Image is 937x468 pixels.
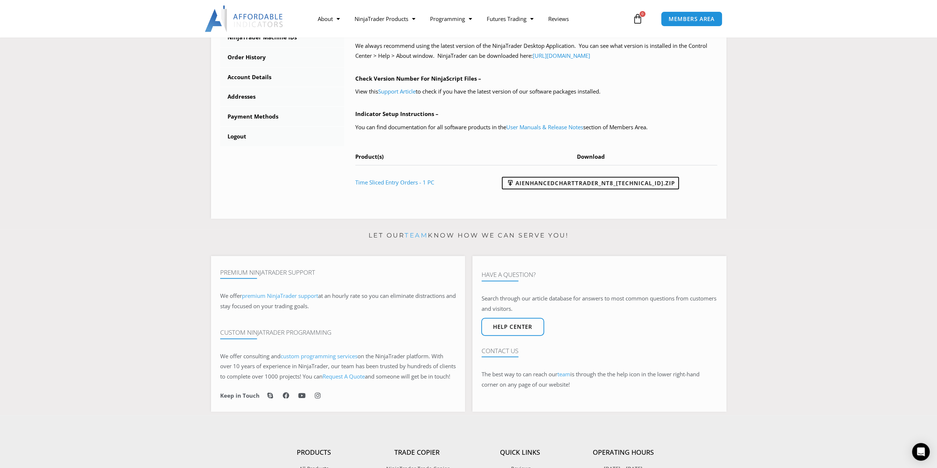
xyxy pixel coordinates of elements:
[220,269,456,276] h4: Premium NinjaTrader Support
[220,352,456,380] span: on the NinjaTrader platform. With over 10 years of experience in NinjaTrader, our team has been t...
[640,11,645,17] span: 0
[557,370,570,378] a: team
[220,392,260,399] h6: Keep in Touch
[355,41,717,61] p: We always recommend using the latest version of the NinjaTrader Desktop Application. You can see ...
[405,232,428,239] a: team
[355,153,384,160] span: Product(s)
[242,292,318,299] a: premium NinjaTrader support
[540,10,576,27] a: Reviews
[355,179,434,186] a: Time Sliced Entry Orders - 1 PC
[533,52,590,59] a: [URL][DOMAIN_NAME]
[220,329,456,336] h4: Custom NinjaTrader Programming
[310,10,630,27] nav: Menu
[310,10,347,27] a: About
[482,369,717,390] p: The best way to can reach our is through the the help icon in the lower right-hand corner on any ...
[281,352,357,360] a: custom programming services
[366,448,469,457] h4: Trade Copier
[205,6,284,32] img: LogoAI | Affordable Indicators – NinjaTrader
[482,347,717,355] h4: Contact Us
[220,48,345,67] a: Order History
[355,110,438,117] b: Indicator Setup Instructions –
[347,10,422,27] a: NinjaTrader Products
[220,127,345,146] a: Logout
[572,448,675,457] h4: Operating Hours
[323,373,365,380] a: Request A Quote
[506,123,583,131] a: User Manuals & Release Notes
[378,88,416,95] a: Support Article
[493,324,532,330] span: Help center
[481,318,544,336] a: Help center
[482,293,717,314] p: Search through our article database for answers to most common questions from customers and visit...
[211,230,726,242] p: Let our know how we can serve you!
[220,107,345,126] a: Payment Methods
[469,448,572,457] h4: Quick Links
[220,87,345,106] a: Addresses
[621,8,654,29] a: 0
[577,153,605,160] span: Download
[355,75,481,82] b: Check Version Number For NinjaScript Files –
[263,448,366,457] h4: Products
[220,352,357,360] span: We offer consulting and
[502,177,679,189] a: AIEnhancedChartTrader_NT8_[TECHNICAL_ID].zip
[422,10,479,27] a: Programming
[661,11,722,27] a: MEMBERS AREA
[482,271,717,278] h4: Have A Question?
[669,16,715,22] span: MEMBERS AREA
[912,443,930,461] div: Open Intercom Messenger
[220,292,456,310] span: at an hourly rate so you can eliminate distractions and stay focused on your trading goals.
[479,10,540,27] a: Futures Trading
[220,292,242,299] span: We offer
[355,122,717,133] p: You can find documentation for all software products in the section of Members Area.
[355,87,717,97] p: View this to check if you have the latest version of our software packages installed.
[220,68,345,87] a: Account Details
